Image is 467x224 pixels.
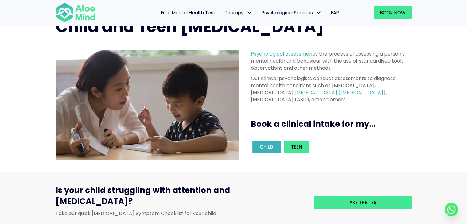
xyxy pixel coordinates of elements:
[331,9,339,16] span: EAP
[314,196,412,209] a: Take the test
[262,9,322,16] span: Psychological Services
[251,118,414,129] h3: Book a clinical intake for my...
[257,6,326,19] a: Psychological ServicesPsychological Services: submenu
[445,203,458,216] a: Whatsapp
[260,144,273,150] span: Child
[103,6,344,19] nav: Menu
[56,50,239,160] img: child assessment
[374,6,412,19] a: Book Now
[347,199,379,206] span: Take the test
[291,144,302,150] span: Teen
[225,9,252,16] span: Therapy
[326,6,344,19] a: EAP
[56,15,324,38] span: Child and Teen [MEDICAL_DATA]
[156,6,220,19] a: Free Mental Health Test
[161,9,216,16] span: Free Mental Health Test
[245,8,254,17] span: Therapy: submenu
[314,8,323,17] span: Psychological Services: submenu
[251,75,408,103] p: Our clinical psychologists conduct assessments to diagnose mental health conditions such as [MEDI...
[56,2,95,23] img: Aloe mind Logo
[56,210,305,217] p: Take our quick [MEDICAL_DATA] Symptom Checklist for your child
[380,9,406,16] span: Book Now
[294,89,386,96] a: [MEDICAL_DATA] ([MEDICAL_DATA])
[284,141,309,153] a: Teen
[252,141,281,153] a: Child
[251,139,408,155] div: Book an intake for my...
[56,185,305,210] h3: Is your child struggling with attention and [MEDICAL_DATA]?
[220,6,257,19] a: TherapyTherapy: submenu
[251,50,408,72] p: is the process of assessing a person's mental health and behaviour with the use of standardised t...
[251,50,314,57] a: Psychological assessment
